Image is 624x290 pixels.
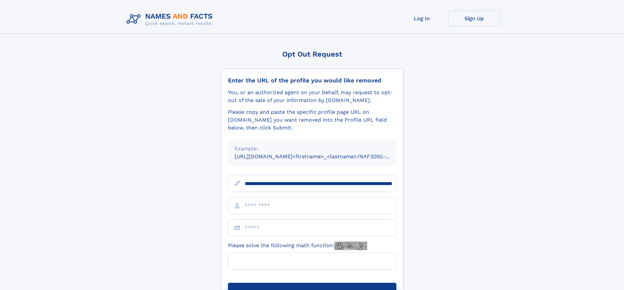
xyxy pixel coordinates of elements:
[448,10,501,26] a: Sign Up
[228,242,367,250] label: Please solve the following math function:
[124,10,218,28] img: Logo Names and Facts
[396,10,448,26] a: Log In
[221,50,403,58] div: Opt Out Request
[228,77,396,84] div: Enter the URL of the profile you would like removed
[228,108,396,132] div: Please copy and paste the specific profile page URL on [DOMAIN_NAME] you want removed into the Pr...
[235,145,390,153] div: Example:
[235,153,409,160] small: [URL][DOMAIN_NAME]<firstname>_<lastname>/NAF325G-xxxxxxxx
[228,89,396,104] div: You, or an authorized agent on your behalf, may request to opt-out of the sale of your informatio...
